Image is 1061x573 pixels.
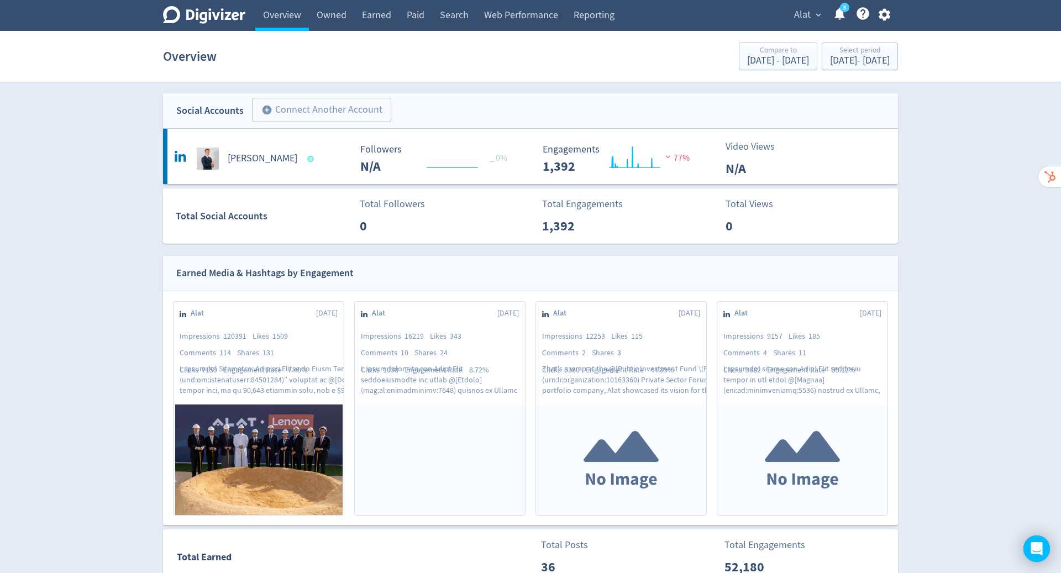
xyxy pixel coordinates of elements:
p: 1,392 [542,216,606,236]
span: Alat [191,308,210,319]
img: Nick Reynolds undefined [197,148,219,170]
button: Compare to[DATE] - [DATE] [739,43,817,70]
div: Social Accounts [176,103,244,119]
a: Connect Another Account [244,99,391,122]
div: Earned Media & Hashtags by Engagement [176,265,354,281]
div: [DATE] - [DATE] [747,56,809,66]
p: 0 [360,216,423,236]
span: Alat [372,308,391,319]
span: 16219 [405,331,424,342]
div: Total Earned [164,549,530,565]
p: Total Engagements [542,197,623,212]
span: [DATE] [316,308,338,319]
span: Alat [734,308,754,319]
div: Comments Shares [180,348,338,359]
span: 11 [799,348,806,359]
button: Select period[DATE]- [DATE] [822,43,898,70]
span: 9157 [767,331,782,342]
span: 12253 [586,331,605,342]
p: Total Posts [541,538,605,553]
span: Alat [553,308,572,319]
a: Alat[DATE]Impressions12253Likes115Comments2Shares3Clicks5380Engagement Rate44.89%That's a wrap at... [536,302,788,515]
span: 343 [450,331,461,342]
span: expand_more [813,10,823,20]
span: [DATE] [860,308,881,319]
span: 1509 [272,331,288,342]
img: negative-performance.svg [663,153,674,161]
p: Total Followers [360,197,425,212]
div: [DATE] - [DATE] [830,56,890,66]
p: L ipsumdol sitame con Adip! Elit seddoeiu tempor in utl etdol @[Magnaa](eni:ad:minimveniamq:5536)... [723,364,881,395]
p: N/A [726,159,789,178]
span: [DATE] [679,308,700,319]
span: Data last synced: 27 Aug 2025, 3:02am (AEST) [308,156,317,162]
div: Impressions Likes [723,331,881,342]
span: 24 [440,348,448,359]
div: Comments Shares [542,348,700,359]
a: Nick Reynolds undefined[PERSON_NAME] Followers 0 _ 0% Followers N/A Engagements 1,392 Engagements... [163,129,898,184]
svg: Engagements 1,392 [537,144,703,174]
div: Impressions Likes [542,331,700,342]
div: Select period [830,46,890,56]
span: 185 [808,331,820,342]
div: Comments Shares [361,348,519,359]
svg: Followers 0 [355,144,521,174]
span: 114 [219,348,231,359]
span: Alat [794,6,811,24]
img: Placeholder [717,404,887,515]
div: Open Intercom Messenger [1023,535,1050,562]
h5: [PERSON_NAME] [228,152,297,165]
span: 120391 [223,331,246,342]
p: L ipsumdolor sita con Adip! Elit seddoeiusmodte inc utlab @[Etdolo](mag:al:enimadminimv:7648) qui... [361,364,519,395]
img: Placeholder [536,404,706,515]
span: 4 [763,348,767,359]
div: Impressions Likes [361,331,519,342]
p: Total Views [726,197,789,212]
span: _ 0% [490,153,507,164]
span: 131 [262,348,274,359]
span: 2 [582,348,586,359]
a: Alat[DATE]Impressions9157Likes185Comments4Shares11Clicks3382Engagement Rate39.12%L ipsumdol sitam... [717,302,887,515]
p: Total Engagements [724,538,805,553]
p: Video Views [726,139,789,154]
h1: Overview [163,39,217,74]
button: Connect Another Account [252,98,391,122]
text: 5 [843,4,846,12]
span: 3 [617,348,621,359]
div: Total Social Accounts [176,208,352,224]
div: Compare to [747,46,809,56]
a: 5 [840,3,849,12]
span: add_circle [261,104,272,115]
a: Alat[DATE]Impressions16219Likes343Comments10Shares24Clicks1038Engagement Rate8.72%L ipsumdolor si... [355,302,525,515]
span: 10 [401,348,408,359]
button: Alat [790,6,824,24]
div: Comments Shares [723,348,881,359]
p: That's a wrap at the @[Public Investment Fund \(PIF\)](urn:li:organization:10163360) Private Sect... [542,364,782,395]
span: 77% [663,153,690,164]
div: Impressions Likes [180,331,338,342]
p: 0 [726,216,789,236]
span: [DATE] [497,308,519,319]
span: 115 [631,331,643,342]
